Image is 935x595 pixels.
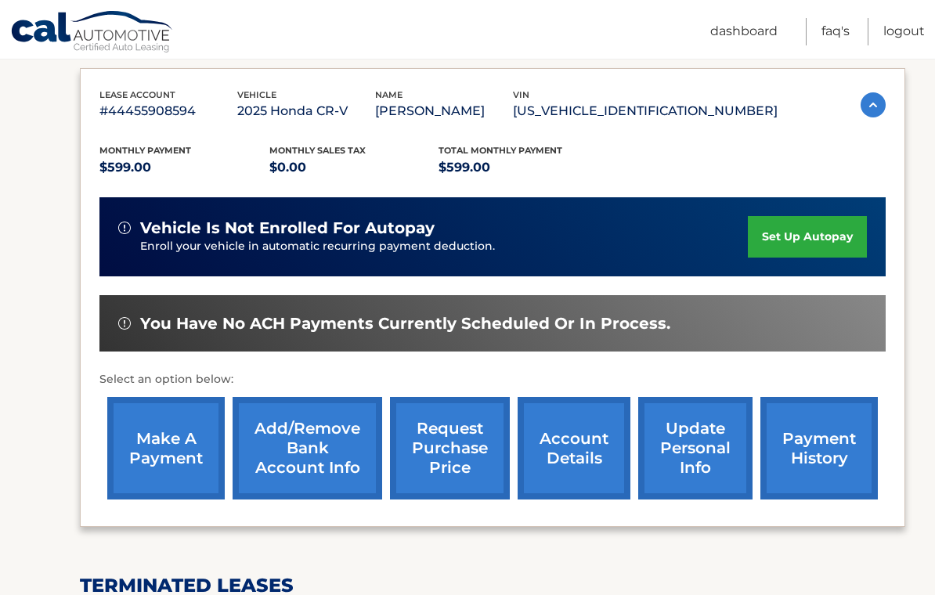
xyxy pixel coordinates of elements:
img: accordion-active.svg [861,92,886,117]
span: lease account [99,89,175,100]
a: set up autopay [748,216,867,258]
a: FAQ's [821,18,850,45]
a: request purchase price [390,397,510,499]
p: $599.00 [99,157,269,178]
p: Enroll your vehicle in automatic recurring payment deduction. [140,238,748,255]
p: Select an option below: [99,370,886,389]
p: $0.00 [269,157,439,178]
a: Logout [883,18,925,45]
p: $599.00 [439,157,608,178]
span: Monthly Payment [99,145,191,156]
a: payment history [760,397,878,499]
p: #44455908594 [99,100,237,122]
p: [PERSON_NAME] [375,100,513,122]
a: Add/Remove bank account info [233,397,382,499]
img: alert-white.svg [118,317,131,330]
p: 2025 Honda CR-V [237,100,375,122]
span: Monthly sales Tax [269,145,366,156]
a: account details [518,397,630,499]
span: name [375,89,403,100]
span: vin [513,89,529,100]
span: vehicle is not enrolled for autopay [140,218,435,238]
span: You have no ACH payments currently scheduled or in process. [140,314,670,334]
img: alert-white.svg [118,222,131,234]
span: vehicle [237,89,276,100]
a: Dashboard [710,18,778,45]
a: update personal info [638,397,753,499]
a: make a payment [107,397,225,499]
p: [US_VEHICLE_IDENTIFICATION_NUMBER] [513,100,778,122]
span: Total Monthly Payment [439,145,562,156]
a: Cal Automotive [10,10,175,56]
